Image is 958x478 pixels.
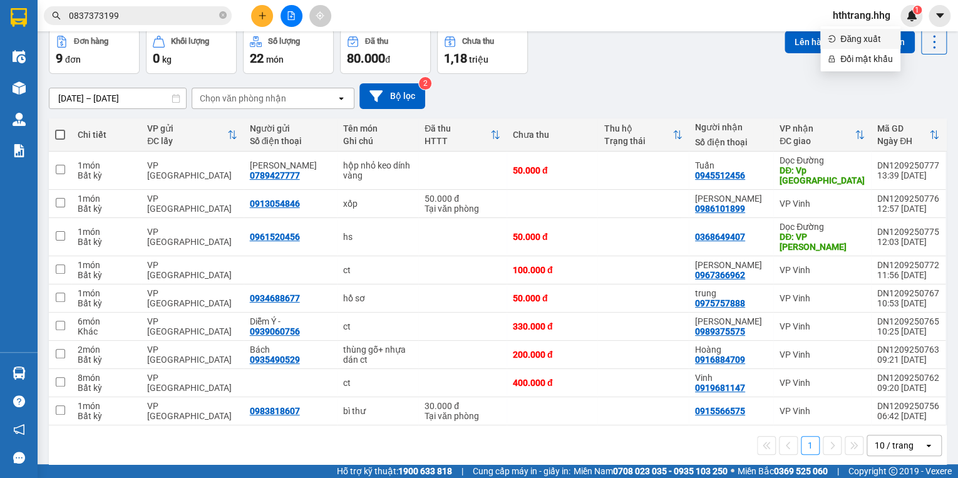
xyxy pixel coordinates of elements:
div: 10:53 [DATE] [877,298,939,308]
div: 50.000 đ [513,293,592,303]
div: Ghi chú [343,136,412,146]
div: Chưa thu [513,130,592,140]
span: lock [828,55,835,63]
button: 1 [801,436,820,455]
th: Toggle SortBy [141,118,243,152]
div: Chưa thu [462,37,494,46]
span: Đăng xuất [840,32,893,46]
div: 0986101899 [695,204,745,214]
div: 50.000 đ [513,232,592,242]
div: Số điện thoại [250,136,331,146]
div: 330.000 đ [513,321,592,331]
span: 9 [56,51,63,66]
svg: open [924,440,934,450]
span: 42 [PERSON_NAME] - Vinh - [GEOGRAPHIC_DATA] [68,42,177,65]
div: 12:57 [DATE] [877,204,939,214]
span: món [266,55,284,65]
div: bì thư [343,406,412,416]
div: VP [GEOGRAPHIC_DATA] [147,194,237,214]
div: Thu hộ [604,123,672,133]
div: xốp [343,199,412,209]
button: file-add [281,5,302,27]
span: close-circle [219,10,227,22]
div: DĐ: Vp Cầu Yên Xuân [780,165,865,185]
div: DN1209250776 [877,194,939,204]
strong: 1900 633 818 [398,466,452,476]
div: Đơn hàng [74,37,108,46]
span: question-circle [13,395,25,407]
div: Chọn văn phòng nhận [200,92,286,105]
div: ĐC giao [780,136,855,146]
div: Ngày ĐH [877,136,929,146]
sup: 2 [419,77,431,90]
span: caret-down [934,10,945,21]
div: 0967366962 [695,270,745,280]
button: plus [251,5,273,27]
div: Mã GD [877,123,929,133]
div: 0934688677 [250,293,300,303]
div: 1 món [78,160,135,170]
div: Phương Như [695,316,767,326]
span: message [13,452,25,464]
div: Bách [250,345,331,355]
div: DN1209250775 [877,227,939,237]
strong: 0708 023 035 - 0935 103 250 [613,466,728,476]
button: caret-down [929,5,950,27]
button: Bộ lọc [359,83,425,109]
div: VP nhận [780,123,855,133]
div: DN1209250777 [877,160,939,170]
button: Chưa thu1,18 triệu [437,29,528,74]
div: hồ sơ [343,293,412,303]
div: 100.000 đ [513,265,592,275]
div: 1 món [78,288,135,298]
div: 1 món [78,401,135,411]
div: Bất kỳ [78,355,135,365]
strong: PHIẾU GỬI HÀNG [72,68,173,81]
strong: 0369 525 060 [774,466,828,476]
div: VP [GEOGRAPHIC_DATA] [147,260,237,280]
div: 0983818607 [250,406,300,416]
span: aim [316,11,324,20]
div: thùng gỗ+ nhựa dán ct [343,345,412,365]
div: Hoàng [695,345,767,355]
div: Bất kỳ [78,170,135,180]
span: file-add [287,11,296,20]
div: 10:25 [DATE] [877,326,939,336]
th: Toggle SortBy [871,118,945,152]
span: Miền Bắc [738,464,828,478]
div: Chi tiết [78,130,135,140]
span: close-circle [219,11,227,19]
div: Diễm Ý - [250,316,331,326]
span: hthtrang.hhg [823,8,900,23]
span: | [461,464,463,478]
div: VP Vinh [780,321,865,331]
div: 1 món [78,194,135,204]
div: hs [343,232,412,242]
div: hộp nhỏ keo dính vàng [343,160,412,180]
span: 80.000 [347,51,385,66]
button: Đã thu80.000đ [340,29,431,74]
svg: open [336,93,346,103]
div: Tuấn [695,160,767,170]
input: Tìm tên, số ĐT hoặc mã đơn [69,9,217,23]
div: Đã thu [425,123,490,133]
div: ct [343,321,412,331]
div: Bất kỳ [78,204,135,214]
div: Người gửi [250,123,331,133]
span: copyright [888,467,897,475]
div: VP [GEOGRAPHIC_DATA] [147,227,237,247]
span: triệu [469,55,488,65]
span: kg [162,55,172,65]
div: VP Vinh [780,350,865,360]
div: Bất kỳ [78,270,135,280]
span: Đổi mật khẩu [840,52,893,66]
div: VP Vinh [780,199,865,209]
span: đ [385,55,390,65]
div: 12:03 [DATE] [877,237,939,247]
div: 06:42 [DATE] [877,411,939,421]
div: 50.000 đ [513,165,592,175]
span: search [52,11,61,20]
img: solution-icon [13,144,26,157]
div: 2 món [78,345,135,355]
div: DN1209250765 [877,316,939,326]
